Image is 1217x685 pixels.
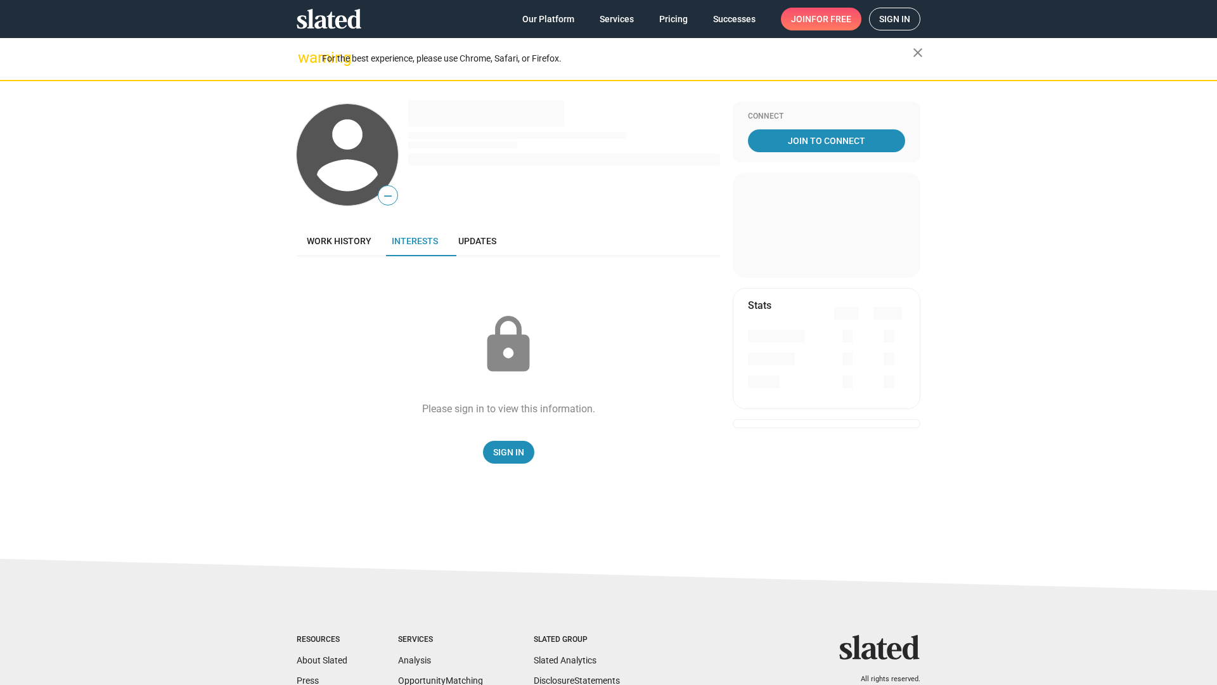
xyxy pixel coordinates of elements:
[382,226,448,256] a: Interests
[477,313,540,377] mat-icon: lock
[534,655,596,665] a: Slated Analytics
[483,441,534,464] a: Sign In
[713,8,756,30] span: Successes
[297,635,347,645] div: Resources
[811,8,851,30] span: for free
[448,226,506,256] a: Updates
[748,112,905,122] div: Connect
[392,236,438,246] span: Interests
[493,441,524,464] span: Sign In
[781,8,861,30] a: Joinfor free
[703,8,766,30] a: Successes
[589,8,644,30] a: Services
[422,402,595,415] div: Please sign in to view this information.
[378,188,397,204] span: —
[869,8,920,30] a: Sign in
[522,8,574,30] span: Our Platform
[297,655,347,665] a: About Slated
[534,635,620,645] div: Slated Group
[748,129,905,152] a: Join To Connect
[512,8,584,30] a: Our Platform
[600,8,634,30] span: Services
[298,50,313,65] mat-icon: warning
[791,8,851,30] span: Join
[748,299,771,312] mat-card-title: Stats
[398,635,483,645] div: Services
[750,129,903,152] span: Join To Connect
[307,236,371,246] span: Work history
[322,50,913,67] div: For the best experience, please use Chrome, Safari, or Firefox.
[649,8,698,30] a: Pricing
[879,8,910,30] span: Sign in
[659,8,688,30] span: Pricing
[458,236,496,246] span: Updates
[297,226,382,256] a: Work history
[398,655,431,665] a: Analysis
[910,45,925,60] mat-icon: close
